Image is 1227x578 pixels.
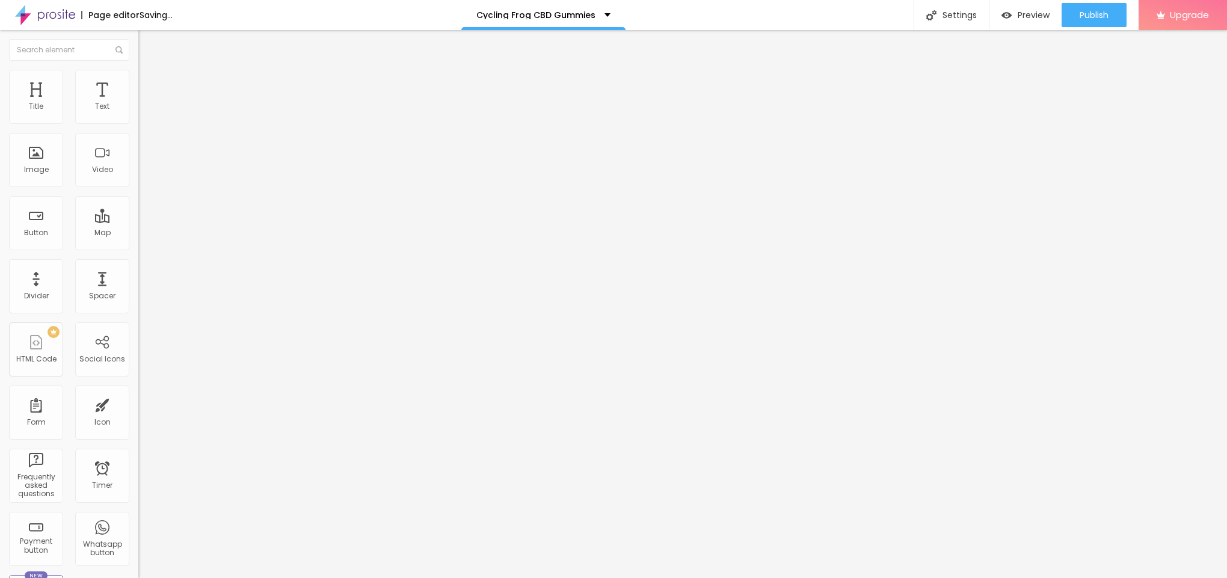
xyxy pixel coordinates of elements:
button: Preview [989,3,1062,27]
input: Search element [9,39,129,61]
div: Spacer [89,292,115,300]
span: Publish [1080,10,1109,20]
img: view-1.svg [1001,10,1012,20]
div: Frequently asked questions [12,473,60,499]
div: Whatsapp button [78,540,126,558]
img: Icone [926,10,936,20]
div: Image [24,165,49,174]
div: Video [92,165,113,174]
div: Button [24,229,48,237]
div: Form [27,418,46,426]
div: HTML Code [16,355,57,363]
button: Publish [1062,3,1127,27]
iframe: Editor [138,30,1227,578]
div: Saving... [140,11,173,19]
div: Page editor [81,11,140,19]
span: Upgrade [1170,10,1209,20]
div: Title [29,102,43,111]
p: Cycling Frog CBD Gummies [476,11,595,19]
div: Icon [94,418,111,426]
div: Map [94,229,111,237]
div: Social Icons [79,355,125,363]
div: Text [95,102,109,111]
div: Divider [24,292,49,300]
img: Icone [115,46,123,54]
div: Timer [92,481,112,490]
div: Payment button [12,537,60,555]
span: Preview [1018,10,1050,20]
